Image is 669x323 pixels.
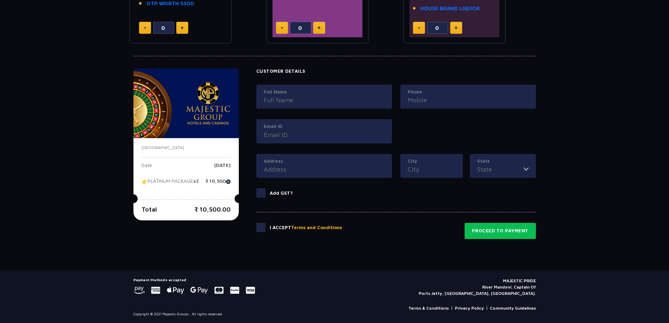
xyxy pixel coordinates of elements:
[420,5,480,13] a: HOUSE BRAND LIQUOR
[454,26,458,30] img: plus
[205,179,231,189] p: ₹ 10,500
[465,223,536,239] button: Proceed to Payment
[264,158,385,165] label: Address
[418,27,420,28] img: minus
[477,164,524,174] input: State
[142,163,152,173] p: Date
[133,311,223,317] p: Copyright © 2021 Majestic Groups . All rights reserved.
[264,89,385,96] label: Full Name
[133,278,255,282] h5: Payment Methods accepted
[133,69,239,138] img: majesticPride-banner
[291,224,342,231] button: Terms and Conditions
[142,179,147,185] img: tikcet
[408,89,529,96] label: Phone
[524,164,529,174] img: toggler icon
[214,163,231,173] p: [DATE]
[270,224,342,231] p: I Accept
[281,27,283,28] img: minus
[195,205,231,214] p: ₹ 10,500.00
[408,95,529,105] input: Mobile
[264,123,385,130] label: Email ID
[264,164,385,174] input: Address
[317,26,321,30] img: plus
[264,130,385,140] input: Email ID
[181,26,184,30] img: plus
[408,164,455,174] input: City
[142,205,157,214] p: Total
[408,305,449,311] a: Terms & Conditions
[270,190,293,197] p: Add GST?
[142,179,199,189] p: PLATINUM PACKAGE
[256,69,536,74] h4: Customer Details
[455,305,484,311] a: Privacy Policy
[408,158,455,165] label: City
[264,95,385,105] input: Full Name
[490,305,536,311] a: Community Guidelines
[193,178,199,184] strong: x3
[142,144,231,151] p: [GEOGRAPHIC_DATA]
[477,158,529,165] label: State
[144,27,146,28] img: minus
[419,278,536,297] p: MAJESTIC PRIDE River Mandovi, Captain Of Ports Jetty, [GEOGRAPHIC_DATA], [GEOGRAPHIC_DATA].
